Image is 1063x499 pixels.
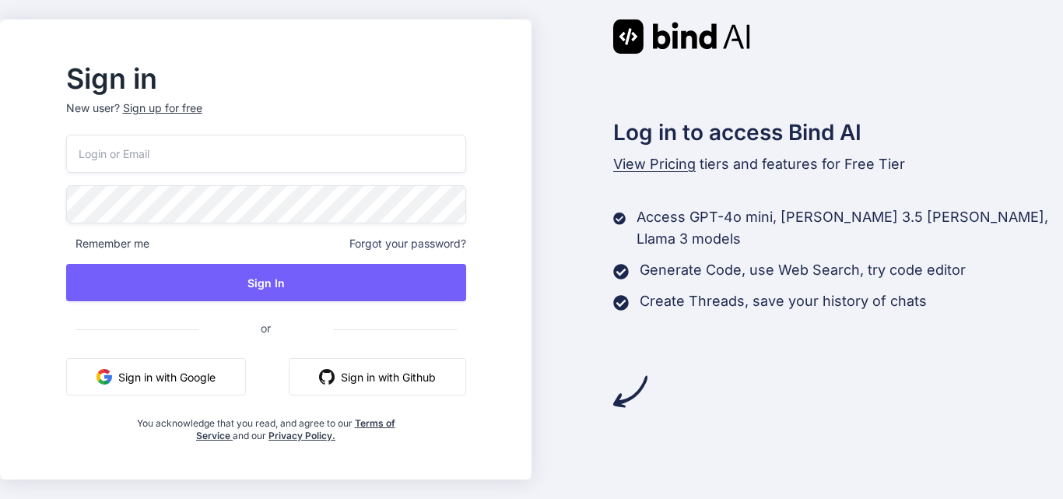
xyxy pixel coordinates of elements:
[66,236,149,251] span: Remember me
[640,259,966,281] p: Generate Code, use Web Search, try code editor
[198,309,333,347] span: or
[96,369,112,385] img: google
[637,206,1063,250] p: Access GPT-4o mini, [PERSON_NAME] 3.5 [PERSON_NAME], Llama 3 models
[66,264,466,301] button: Sign In
[66,358,246,395] button: Sign in with Google
[640,290,927,312] p: Create Threads, save your history of chats
[613,19,750,54] img: Bind AI logo
[268,430,335,441] a: Privacy Policy.
[613,374,647,409] img: arrow
[66,66,466,91] h2: Sign in
[613,116,1063,149] h2: Log in to access Bind AI
[196,417,395,441] a: Terms of Service
[66,135,466,173] input: Login or Email
[319,369,335,385] img: github
[123,100,202,116] div: Sign up for free
[613,156,696,172] span: View Pricing
[349,236,466,251] span: Forgot your password?
[289,358,466,395] button: Sign in with Github
[66,100,466,135] p: New user?
[132,408,399,442] div: You acknowledge that you read, and agree to our and our
[613,153,1063,175] p: tiers and features for Free Tier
